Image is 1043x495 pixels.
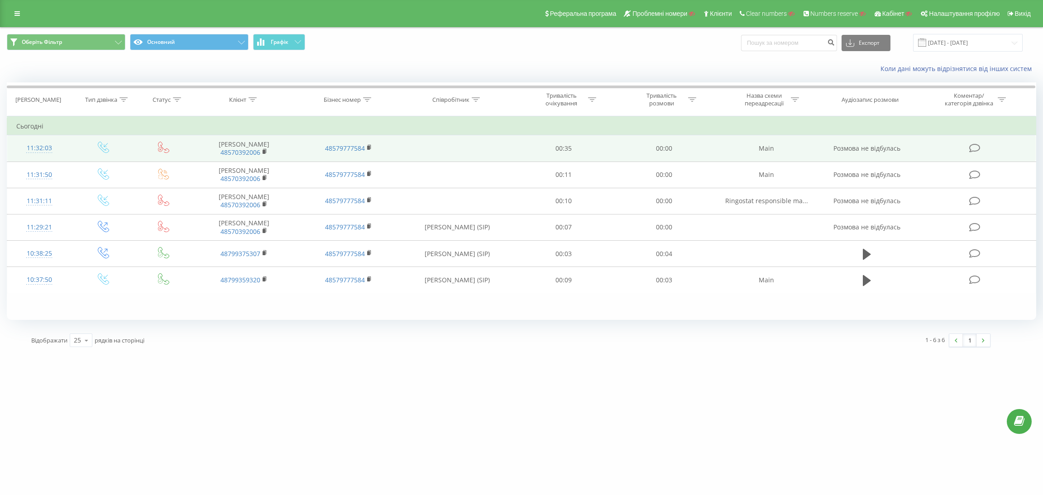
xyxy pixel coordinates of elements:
[16,245,62,262] div: 10:38:25
[220,148,260,157] a: 48570392006
[192,135,297,162] td: [PERSON_NAME]
[833,223,900,231] span: Розмова не відбулась
[614,188,714,214] td: 00:00
[324,96,361,104] div: Бізнес номер
[929,10,1000,17] span: Налаштування профілю
[746,10,787,17] span: Clear numbers
[271,39,288,45] span: Графік
[614,135,714,162] td: 00:00
[153,96,171,104] div: Статус
[229,96,246,104] div: Клієнт
[130,34,249,50] button: Основний
[220,227,260,236] a: 48570392006
[614,162,714,188] td: 00:00
[513,162,614,188] td: 00:11
[943,92,995,107] div: Коментар/категорія дзвінка
[74,336,81,345] div: 25
[325,144,365,152] a: 48579777584
[253,34,305,50] button: Графік
[16,271,62,289] div: 10:37:50
[7,117,1036,135] td: Сьогодні
[833,170,900,179] span: Розмова не відбулась
[842,35,890,51] button: Експорт
[740,92,789,107] div: Назва схеми переадресації
[725,196,808,205] span: Ringostat responsible ma...
[614,267,714,293] td: 00:03
[220,276,260,284] a: 48799359320
[325,196,365,205] a: 48579777584
[963,334,976,347] a: 1
[192,214,297,240] td: [PERSON_NAME]
[810,10,858,17] span: Numbers reserve
[614,214,714,240] td: 00:00
[714,135,819,162] td: Main
[7,34,125,50] button: Оберіть Фільтр
[192,188,297,214] td: [PERSON_NAME]
[220,174,260,183] a: 48570392006
[614,241,714,267] td: 00:04
[833,196,900,205] span: Розмова не відбулась
[513,241,614,267] td: 00:03
[16,139,62,157] div: 11:32:03
[325,170,365,179] a: 48579777584
[710,10,732,17] span: Клієнти
[22,38,62,46] span: Оберіть Фільтр
[925,335,945,344] div: 1 - 6 з 6
[632,10,687,17] span: Проблемні номери
[325,223,365,231] a: 48579777584
[741,35,837,51] input: Пошук за номером
[513,188,614,214] td: 00:10
[220,200,260,209] a: 48570392006
[714,162,819,188] td: Main
[1015,10,1031,17] span: Вихід
[401,267,513,293] td: [PERSON_NAME] (SIP)
[220,249,260,258] a: 48799375307
[513,214,614,240] td: 00:07
[401,214,513,240] td: [PERSON_NAME] (SIP)
[325,249,365,258] a: 48579777584
[85,96,117,104] div: Тип дзвінка
[882,10,904,17] span: Кабінет
[16,166,62,184] div: 11:31:50
[550,10,617,17] span: Реферальна програма
[714,267,819,293] td: Main
[833,144,900,152] span: Розмова не відбулась
[16,192,62,210] div: 11:31:11
[513,135,614,162] td: 00:35
[16,219,62,236] div: 11:29:21
[401,241,513,267] td: [PERSON_NAME] (SIP)
[15,96,61,104] div: [PERSON_NAME]
[95,336,144,344] span: рядків на сторінці
[192,162,297,188] td: [PERSON_NAME]
[880,64,1036,73] a: Коли дані можуть відрізнятися вiд інших систем
[513,267,614,293] td: 00:09
[432,96,469,104] div: Співробітник
[537,92,586,107] div: Тривалість очікування
[31,336,67,344] span: Відображати
[637,92,686,107] div: Тривалість розмови
[325,276,365,284] a: 48579777584
[842,96,899,104] div: Аудіозапис розмови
